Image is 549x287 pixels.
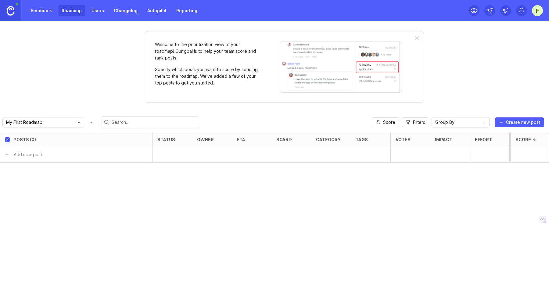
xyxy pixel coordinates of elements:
[396,137,411,142] div: Votes
[475,137,492,142] div: Effort
[316,137,341,142] div: category
[6,119,74,126] input: My First Roadmap
[515,137,531,142] div: Score
[435,137,452,142] div: Impact
[495,117,544,127] button: Create new post
[13,137,36,142] div: Posts (0)
[197,137,214,142] div: owner
[14,151,42,158] div: Add new post
[2,117,84,127] div: toggle menu
[280,41,402,93] img: When viewing a post, you can send it to a roadmap
[435,119,454,126] span: Group By
[479,120,489,125] svg: toggle icon
[356,137,368,142] div: tags
[7,6,14,16] img: Canny Home
[372,117,399,127] button: Score
[112,119,196,126] input: Search...
[402,117,429,127] button: Filters
[88,5,108,16] a: Users
[383,119,395,125] span: Score
[276,137,292,142] div: board
[58,5,85,16] a: Roadmap
[155,41,259,61] p: Welcome to the prioritization view of your roadmap! Our goal is to help your team score and rank ...
[74,120,84,125] svg: toggle icon
[110,5,141,16] a: Changelog
[237,137,245,142] div: eta
[27,5,56,16] a: Feedback
[532,5,543,16] button: F
[432,117,490,127] div: toggle menu
[506,119,540,125] span: Create new post
[144,5,170,16] a: Autopilot
[157,137,175,142] div: status
[173,5,201,16] a: Reporting
[155,66,259,86] p: Specify which posts you want to score by sending them to the roadmap. We’ve added a few of your t...
[413,119,425,125] span: Filters
[87,117,96,127] button: Roadmap options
